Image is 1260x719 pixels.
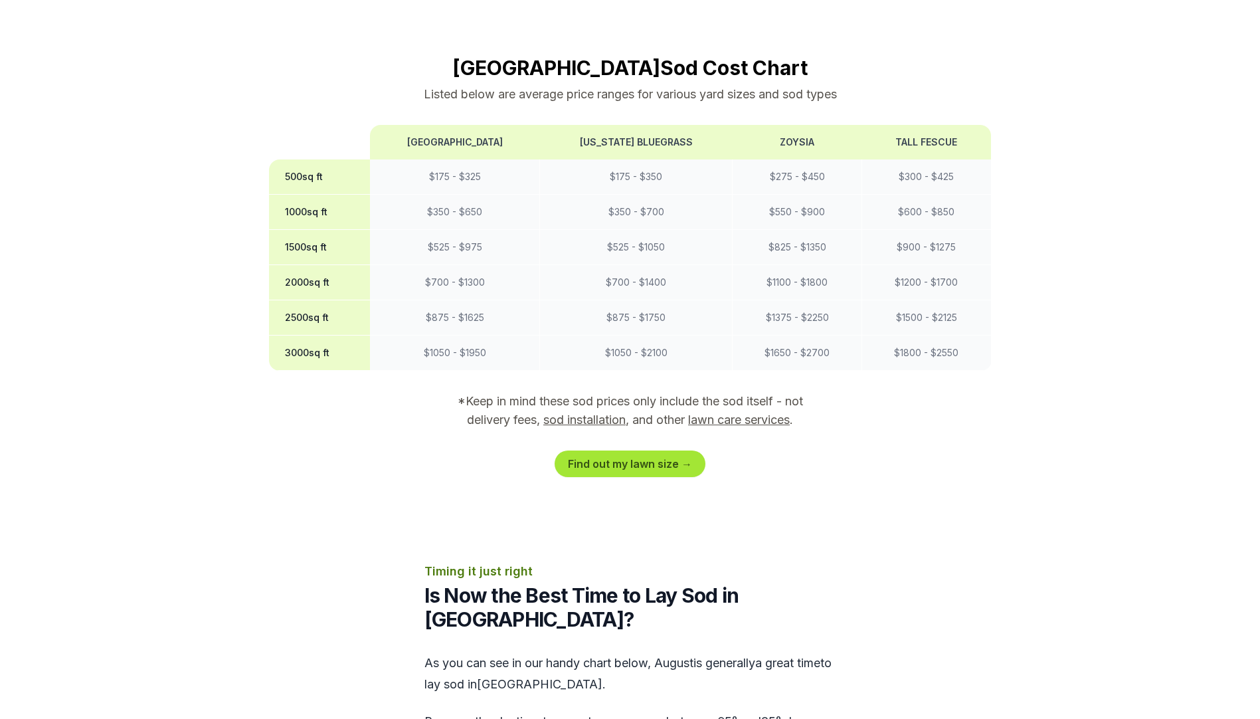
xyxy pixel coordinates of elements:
p: Listed below are average price ranges for various yard sizes and sod types [269,85,992,104]
td: $ 1100 - $ 1800 [732,265,861,300]
td: $ 1800 - $ 2550 [862,336,991,371]
td: $ 300 - $ 425 [862,159,991,195]
td: $ 550 - $ 900 [732,195,861,230]
td: $ 700 - $ 1300 [370,265,539,300]
td: $ 275 - $ 450 [732,159,861,195]
td: $ 525 - $ 975 [370,230,539,265]
a: Find out my lawn size → [555,451,705,477]
td: $ 1500 - $ 2125 [862,300,991,336]
td: $ 1050 - $ 2100 [540,336,733,371]
a: sod installation [543,413,626,427]
td: $ 875 - $ 1625 [370,300,539,336]
td: $ 1200 - $ 1700 [862,265,991,300]
th: 1500 sq ft [269,230,371,265]
td: $ 825 - $ 1350 [732,230,861,265]
td: $ 900 - $ 1275 [862,230,991,265]
td: $ 1050 - $ 1950 [370,336,539,371]
p: *Keep in mind these sod prices only include the sod itself - not delivery fees, , and other . [439,392,822,429]
p: Timing it just right [424,562,836,581]
td: $ 525 - $ 1050 [540,230,733,265]
th: [GEOGRAPHIC_DATA] [370,125,539,159]
th: 1000 sq ft [269,195,371,230]
th: [US_STATE] Bluegrass [540,125,733,159]
td: $ 175 - $ 350 [540,159,733,195]
span: august [654,656,693,670]
th: Tall Fescue [862,125,991,159]
th: 2000 sq ft [269,265,371,300]
td: $ 350 - $ 650 [370,195,539,230]
th: 500 sq ft [269,159,371,195]
td: $ 875 - $ 1750 [540,300,733,336]
h2: Is Now the Best Time to Lay Sod in [GEOGRAPHIC_DATA]? [424,583,836,631]
th: 3000 sq ft [269,336,371,371]
td: $ 175 - $ 325 [370,159,539,195]
h2: [GEOGRAPHIC_DATA] Sod Cost Chart [269,56,992,80]
td: $ 700 - $ 1400 [540,265,733,300]
td: $ 600 - $ 850 [862,195,991,230]
a: lawn care services [688,413,790,427]
th: Zoysia [732,125,861,159]
td: $ 350 - $ 700 [540,195,733,230]
td: $ 1650 - $ 2700 [732,336,861,371]
td: $ 1375 - $ 2250 [732,300,861,336]
th: 2500 sq ft [269,300,371,336]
